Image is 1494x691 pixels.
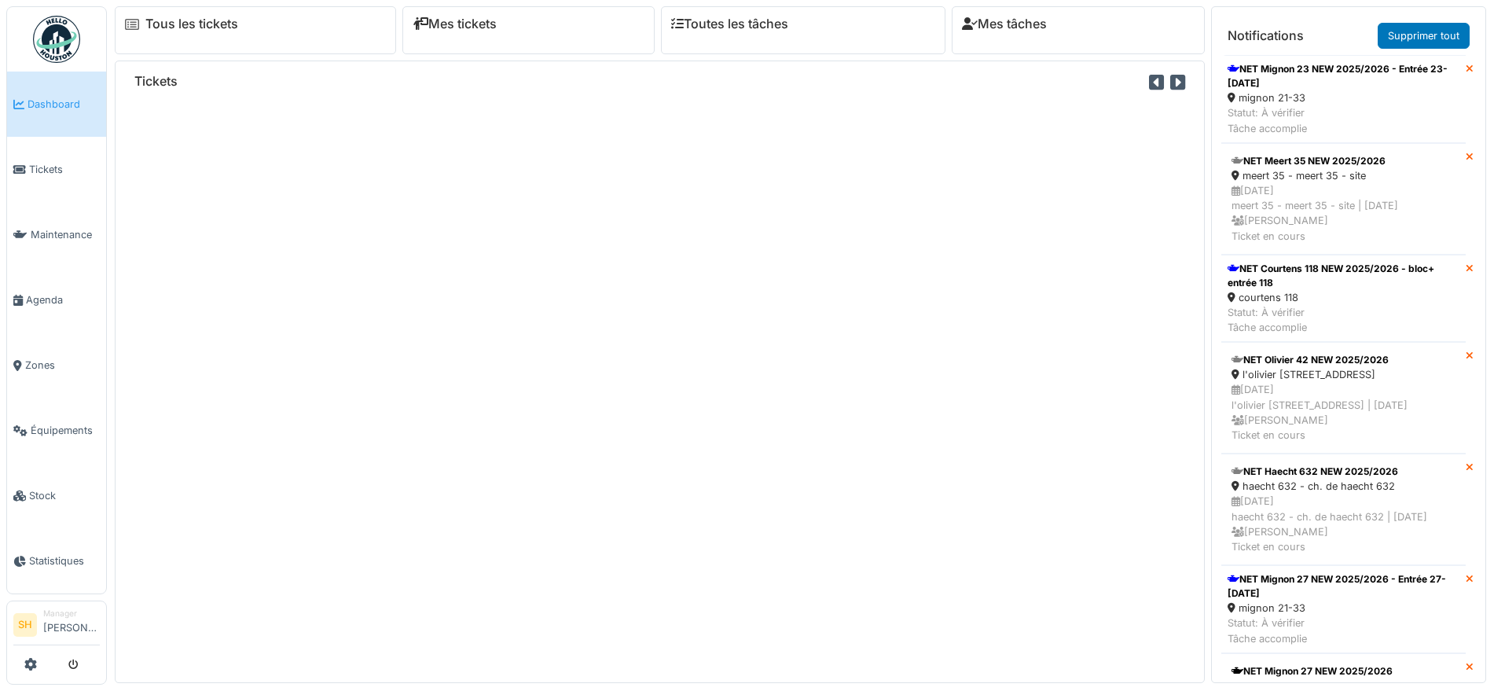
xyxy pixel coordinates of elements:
div: mignon 21-33 [1228,90,1459,105]
span: Statistiques [29,553,100,568]
div: courtens 118 [1228,290,1459,305]
span: Tickets [29,162,100,177]
div: NET Haecht 632 NEW 2025/2026 [1232,465,1455,479]
a: Tous les tickets [145,17,238,31]
div: NET Mignon 27 NEW 2025/2026 [1232,664,1455,678]
div: mignon 21-33 [1228,601,1459,616]
a: Dashboard [7,72,106,137]
span: Stock [29,488,100,503]
a: NET Mignon 27 NEW 2025/2026 - Entrée 27- [DATE] mignon 21-33 Statut: À vérifierTâche accomplie [1221,565,1466,653]
div: Statut: À vérifier Tâche accomplie [1228,305,1459,335]
a: NET Olivier 42 NEW 2025/2026 l'olivier [STREET_ADDRESS] [DATE]l'olivier [STREET_ADDRESS] | [DATE]... [1221,342,1466,454]
h6: Notifications [1228,28,1304,43]
div: l'olivier [STREET_ADDRESS] [1232,367,1455,382]
a: Statistiques [7,528,106,594]
a: Équipements [7,398,106,463]
div: haecht 632 - ch. de haecht 632 [1232,479,1455,494]
a: NET Haecht 632 NEW 2025/2026 haecht 632 - ch. de haecht 632 [DATE]haecht 632 - ch. de haecht 632 ... [1221,454,1466,565]
div: Statut: À vérifier Tâche accomplie [1228,105,1459,135]
img: Badge_color-CXgf-gQk.svg [33,16,80,63]
li: SH [13,613,37,637]
a: Agenda [7,267,106,333]
div: [DATE] l'olivier [STREET_ADDRESS] | [DATE] [PERSON_NAME] Ticket en cours [1232,382,1455,443]
li: [PERSON_NAME] [43,608,100,641]
a: Maintenance [7,202,106,267]
a: NET Mignon 23 NEW 2025/2026 - Entrée 23- [DATE] mignon 21-33 Statut: À vérifierTâche accomplie [1221,55,1466,143]
div: NET Mignon 27 NEW 2025/2026 - Entrée 27- [DATE] [1228,572,1459,601]
div: NET Mignon 23 NEW 2025/2026 - Entrée 23- [DATE] [1228,62,1459,90]
div: Manager [43,608,100,619]
a: Tickets [7,137,106,202]
span: Équipements [31,423,100,438]
div: [DATE] meert 35 - meert 35 - site | [DATE] [PERSON_NAME] Ticket en cours [1232,183,1455,244]
a: Mes tâches [962,17,1047,31]
div: Statut: À vérifier Tâche accomplie [1228,616,1459,645]
span: Dashboard [28,97,100,112]
div: NET Olivier 42 NEW 2025/2026 [1232,353,1455,367]
span: Maintenance [31,227,100,242]
div: meert 35 - meert 35 - site [1232,168,1455,183]
a: Mes tickets [413,17,497,31]
a: SH Manager[PERSON_NAME] [13,608,100,645]
a: Zones [7,333,106,398]
a: NET Courtens 118 NEW 2025/2026 - bloc+ entrée 118 courtens 118 Statut: À vérifierTâche accomplie [1221,255,1466,343]
a: NET Meert 35 NEW 2025/2026 meert 35 - meert 35 - site [DATE]meert 35 - meert 35 - site | [DATE] [... [1221,143,1466,255]
span: Zones [25,358,100,373]
div: NET Courtens 118 NEW 2025/2026 - bloc+ entrée 118 [1228,262,1459,290]
a: Stock [7,463,106,528]
span: Agenda [26,292,100,307]
a: Toutes les tâches [671,17,788,31]
h6: Tickets [134,74,178,89]
div: NET Meert 35 NEW 2025/2026 [1232,154,1455,168]
div: [DATE] haecht 632 - ch. de haecht 632 | [DATE] [PERSON_NAME] Ticket en cours [1232,494,1455,554]
a: Supprimer tout [1378,23,1470,49]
